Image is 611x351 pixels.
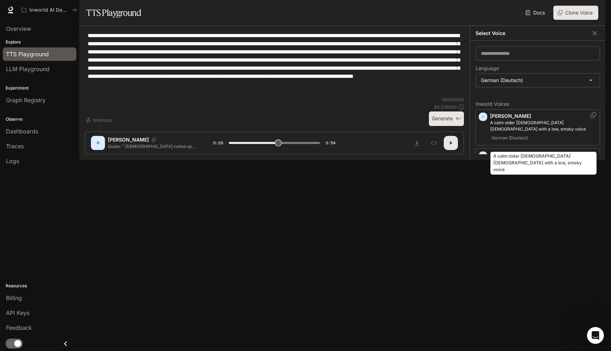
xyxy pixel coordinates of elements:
button: Copy Voice ID [149,138,159,142]
p: A calm older German female with a low, smoky voice [490,120,597,132]
button: Generate⌘⏎ [429,111,464,126]
iframe: Intercom live chat [587,327,604,344]
p: Inworld AI Demos [29,7,69,13]
div: German (Deutsch) [476,74,600,87]
a: Docs [524,6,548,20]
div: D [92,137,104,149]
button: Inspect [427,136,441,150]
button: Copy Voice ID [590,112,597,118]
button: Clone Voice [553,6,598,20]
button: All workspaces [18,3,80,17]
p: [PERSON_NAME] [490,113,597,120]
button: Shortcuts [85,115,115,126]
p: ⌘⏎ [456,117,461,121]
h1: TTS Playground [86,6,141,20]
p: [PERSON_NAME] [108,136,149,143]
span: 0:29 [213,139,223,146]
div: A calm older [DEMOGRAPHIC_DATA] [DEMOGRAPHIC_DATA] with a low, smoky voice [490,152,597,175]
button: Download audio [410,136,424,150]
p: Language [476,66,499,71]
span: 0:54 [326,139,336,146]
p: Inworld Voices [476,102,600,107]
p: Quote: " [DEMOGRAPHIC_DATA] called up from dreams, a man into the vestibule of heaven saying. Com... [108,143,196,149]
span: German (Deutsch) [490,134,530,142]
